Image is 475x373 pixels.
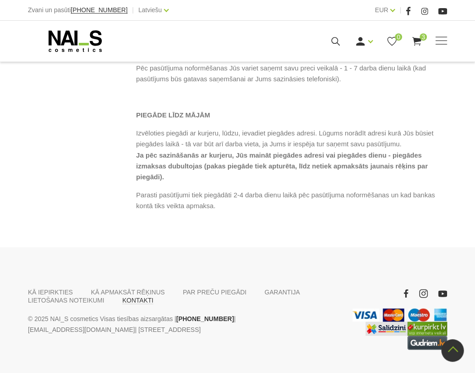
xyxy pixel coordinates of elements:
[411,36,422,47] a: 3
[28,288,73,296] a: KĀ IEPIRKTIES
[71,7,128,14] a: [PHONE_NUMBER]
[407,322,447,336] img: Lielākais Latvijas interneta veikalu preču meklētājs
[136,63,447,84] p: Pēc pasūtījuma noformēšanas Jūs variet saņemt savu preci veikalā - 1 - 7 darba dienu laikā (kad p...
[28,324,135,335] a: [EMAIL_ADDRESS][DOMAIN_NAME]
[138,5,162,15] a: Latviešu
[183,288,247,296] a: PAR PREČU PIEGĀDI
[386,36,397,47] a: 0
[407,336,447,350] a: https://www.gudriem.lv/veikali/lv
[122,296,153,304] a: KONTAKTI
[395,33,402,41] span: 0
[28,313,339,335] p: © 2025 NAI_S cosmetics Visas tiesības aizsargātas | | | [STREET_ADDRESS]
[28,296,104,304] a: LIETOŠANAS NOTEIKUMI
[176,313,234,324] a: [PHONE_NUMBER]
[265,288,300,296] a: GARANTIJA
[399,5,401,16] span: |
[407,336,447,350] img: www.gudriem.lv/veikali/lv
[91,288,165,296] a: KĀ APMAKSĀT RĒĶINUS
[71,6,128,14] span: [PHONE_NUMBER]
[420,33,427,41] span: 3
[136,189,447,222] p: Parasti pasūtījumi tiek piegādāti 2-4 darba dienu laikā pēc pasūtījuma noformēšanas un kad bankas...
[132,5,134,16] span: |
[365,322,407,336] img: Labākā cena interneta veikalos - Samsung, Cena, iPhone, Mobilie telefoni
[136,111,210,119] strong: PIEGĀDE LĪDZ MĀJĀM
[136,151,428,180] strong: Ja pēc sazināšanās ar kurjeru, Jūs maināt piegādes adresi vai piegādes dienu - piegādes izmaksas ...
[28,5,128,16] div: Zvani un pasūti
[375,5,388,15] a: EUR
[136,128,447,182] p: Izvēloties piegādi ar kurjeru, lūdzu, ievadiet piegādes adresi. Lūgums norādīt adresi kurā Jūs bū...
